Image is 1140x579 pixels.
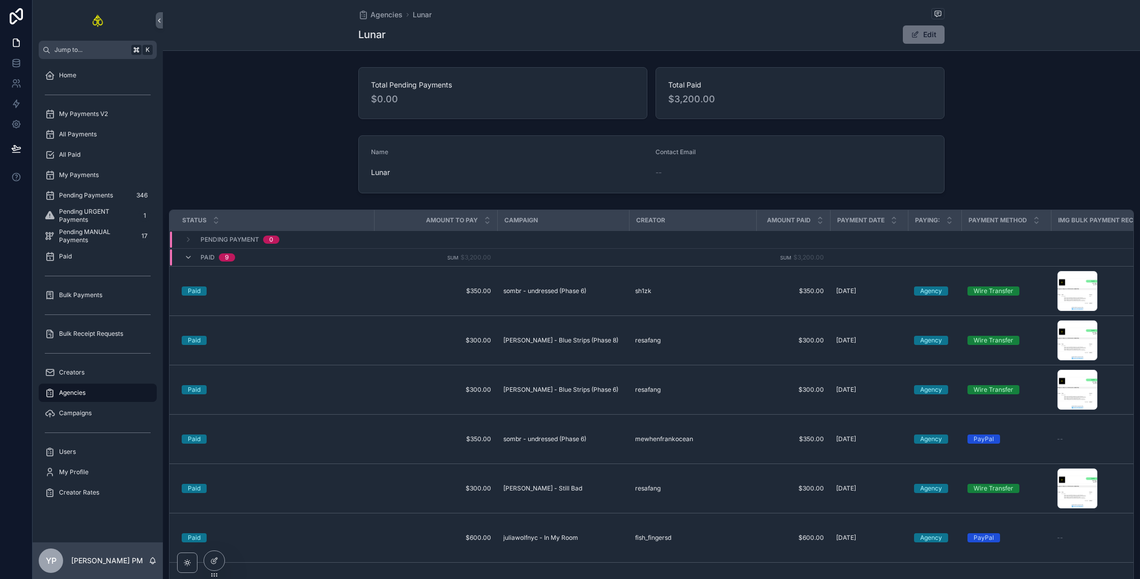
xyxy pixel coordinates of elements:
[225,253,229,262] div: 9
[59,448,76,456] span: Users
[635,336,661,344] span: resafang
[914,484,955,493] a: Agency
[138,210,151,222] div: 1
[371,92,635,106] span: $0.00
[59,130,97,138] span: All Payments
[269,236,273,244] div: 0
[39,384,157,402] a: Agencies
[974,286,1013,296] div: Wire Transfer
[974,385,1013,394] div: Wire Transfer
[371,167,647,178] span: Lunar
[920,385,942,394] div: Agency
[914,435,955,444] a: Agency
[762,336,824,344] a: $300.00
[59,171,99,179] span: My Payments
[503,386,623,394] a: [PERSON_NAME] - Blue Strips (Phase 6)
[836,484,902,493] a: [DATE]
[836,484,856,493] span: [DATE]
[182,484,368,493] a: Paid
[503,386,618,394] span: [PERSON_NAME] - Blue Strips (Phase 6)
[59,488,99,497] span: Creator Rates
[447,255,459,260] small: Sum
[59,110,108,118] span: My Payments V2
[504,216,538,224] span: Campaign
[39,105,157,123] a: My Payments V2
[133,189,151,201] div: 346
[503,435,623,443] a: sombr - undressed (Phase 6)
[33,59,163,515] div: scrollable content
[914,385,955,394] a: Agency
[370,10,403,20] span: Agencies
[39,125,157,143] a: All Payments
[59,368,84,377] span: Creators
[188,533,201,542] div: Paid
[39,325,157,343] a: Bulk Receipt Requests
[380,484,491,493] a: $300.00
[39,207,157,225] a: Pending URGENT Payments1
[503,287,586,295] span: sombr - undressed (Phase 6)
[426,216,478,224] span: Amount To Pay
[635,435,693,443] span: mewhenfrankocean
[380,336,491,344] span: $300.00
[39,66,157,84] a: Home
[1057,534,1063,542] span: --
[413,10,432,20] a: Lunar
[39,286,157,304] a: Bulk Payments
[836,386,902,394] a: [DATE]
[920,484,942,493] div: Agency
[920,435,942,444] div: Agency
[461,253,491,261] span: $3,200.00
[636,216,665,224] span: Creator
[138,230,151,242] div: 17
[144,46,152,54] span: K
[635,484,750,493] a: resafang
[635,534,671,542] span: fish_fingersd
[188,336,201,345] div: Paid
[903,25,945,44] button: Edit
[762,386,824,394] a: $300.00
[39,146,157,164] a: All Paid
[635,484,661,493] span: resafang
[762,287,824,295] a: $350.00
[767,216,811,224] span: Amount Paid
[188,484,201,493] div: Paid
[920,533,942,542] div: Agency
[39,483,157,502] a: Creator Rates
[59,291,102,299] span: Bulk Payments
[635,435,750,443] a: mewhenfrankocean
[967,533,1045,542] a: PayPal
[836,435,856,443] span: [DATE]
[668,80,932,90] span: Total Paid
[836,287,856,295] span: [DATE]
[380,287,491,295] a: $350.00
[39,186,157,205] a: Pending Payments346
[915,216,940,224] span: Paying:
[967,385,1045,394] a: Wire Transfer
[380,435,491,443] span: $350.00
[668,92,932,106] span: $3,200.00
[967,484,1045,493] a: Wire Transfer
[59,389,85,397] span: Agencies
[39,247,157,266] a: Paid
[371,80,635,90] span: Total Pending Payments
[380,386,491,394] a: $300.00
[59,330,123,338] span: Bulk Receipt Requests
[635,534,750,542] a: fish_fingersd
[182,216,207,224] span: Status
[914,533,955,542] a: Agency
[914,336,955,345] a: Agency
[188,435,201,444] div: Paid
[201,253,215,262] span: Paid
[59,409,92,417] span: Campaigns
[358,27,386,42] h1: Lunar
[974,484,1013,493] div: Wire Transfer
[762,484,824,493] a: $300.00
[655,167,662,178] span: --
[503,435,586,443] span: sombr - undressed (Phase 6)
[635,287,651,295] span: sh1zk
[1057,435,1063,443] span: --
